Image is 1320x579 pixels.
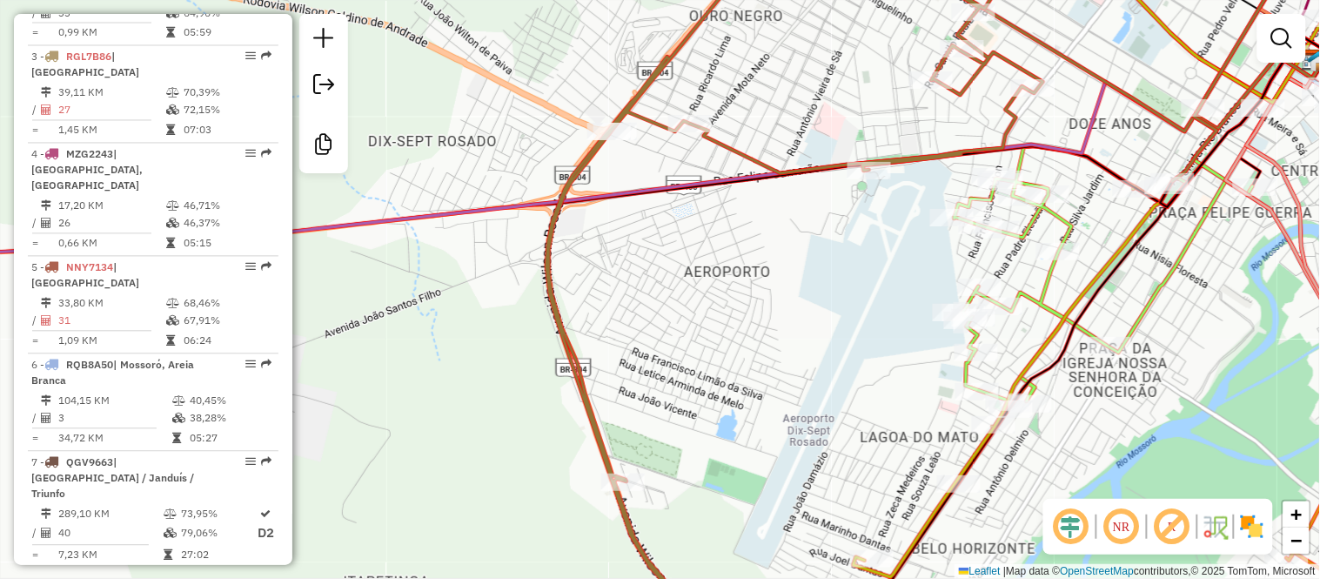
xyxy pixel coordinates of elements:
span: Ocultar NR [1101,506,1142,548]
td: = [31,122,40,139]
td: 72,15% [183,102,271,119]
td: 27:02 [180,547,257,564]
span: | Mossoró, Areia Branca [31,359,194,387]
td: = [31,333,40,350]
i: Tempo total em rota [166,125,175,136]
span: QGV9663 [66,456,113,469]
td: 67,91% [183,313,271,330]
i: Total de Atividades [41,529,51,539]
span: − [1291,529,1303,551]
em: Opções [245,149,256,159]
i: Tempo total em rota [166,28,175,38]
i: % de utilização do peso [172,396,185,407]
td: 1,45 KM [57,122,165,139]
img: Exibir/Ocultar setores [1238,513,1266,541]
i: % de utilização do peso [166,299,179,309]
td: 05:59 [183,24,271,42]
a: Criar modelo [306,127,341,166]
span: 6 - [31,359,194,387]
td: 289,10 KM [57,506,163,523]
td: 07:03 [183,122,271,139]
i: Total de Atividades [41,316,51,327]
span: 3 - [31,50,139,79]
td: 34,72 KM [57,430,171,448]
td: 05:27 [189,430,271,448]
div: Atividade não roteirizada - CENTRAL DE DISTRIBUICAO QUEIROZ LTDA [587,123,631,140]
td: / [31,410,40,428]
i: Rota otimizada [261,509,271,520]
em: Rota exportada [261,51,271,62]
td: 17,20 KM [57,198,165,215]
i: Total de Atividades [41,105,51,116]
td: 05:15 [183,235,271,252]
i: Distância Total [41,201,51,212]
td: 38,28% [189,410,271,428]
td: 79,06% [180,523,257,545]
td: 06:24 [183,333,271,350]
td: 7,23 KM [57,547,163,564]
td: / [31,313,40,330]
td: 1,09 KM [57,333,165,350]
i: Tempo total em rota [166,336,175,347]
td: = [31,235,40,252]
i: Tempo total em rota [166,239,175,249]
i: Tempo total em rota [164,550,172,561]
div: Map data © contributors,© 2025 TomTom, Microsoft [955,564,1320,579]
td: 68,46% [183,295,271,313]
td: / [31,523,40,545]
span: 7 - [31,456,194,501]
a: OpenStreetMap [1061,565,1135,577]
em: Rota exportada [261,360,271,370]
a: Zoom out [1283,528,1310,554]
em: Opções [245,457,256,468]
span: MZG2243 [66,148,113,161]
td: = [31,24,40,42]
span: Exibir rótulo [1151,506,1193,548]
i: % de utilização da cubagem [172,414,185,424]
i: Total de Atividades [41,219,51,229]
td: 27 [57,102,165,119]
span: 5 - [31,261,139,290]
span: RQB8A50 [66,359,113,372]
td: 0,99 KM [57,24,165,42]
i: Distância Total [41,509,51,520]
span: | [GEOGRAPHIC_DATA] / Janduís / Triunfo [31,456,194,501]
a: Exibir filtros [1264,21,1299,56]
i: Tempo total em rota [172,434,181,444]
td: 33,80 KM [57,295,165,313]
span: 4 - [31,148,143,192]
td: 104,15 KM [57,393,171,410]
i: % de utilização da cubagem [166,105,179,116]
i: Total de Atividades [41,414,51,424]
td: 39,11 KM [57,84,165,102]
a: Leaflet [959,565,1001,577]
td: = [31,430,40,448]
p: D2 [258,524,274,544]
em: Rota exportada [261,262,271,273]
i: % de utilização do peso [166,88,179,98]
td: = [31,547,40,564]
span: NNY7134 [66,261,113,274]
span: | [1003,565,1006,577]
td: 73,95% [180,506,257,523]
a: Zoom in [1283,502,1310,528]
span: Ocultar deslocamento [1050,506,1092,548]
em: Opções [245,51,256,62]
td: 0,66 KM [57,235,165,252]
em: Opções [245,360,256,370]
td: / [31,102,40,119]
span: RGL7B86 [66,50,111,64]
td: 3 [57,410,171,428]
span: | [GEOGRAPHIC_DATA], [GEOGRAPHIC_DATA] [31,148,143,192]
i: % de utilização da cubagem [166,316,179,327]
a: Exportar sessão [306,67,341,106]
span: | [GEOGRAPHIC_DATA] [31,261,139,290]
i: % de utilização da cubagem [166,219,179,229]
i: % de utilização da cubagem [164,529,177,539]
i: Distância Total [41,88,51,98]
td: 70,39% [183,84,271,102]
img: Fluxo de ruas [1202,513,1230,541]
span: | [GEOGRAPHIC_DATA] [31,50,139,79]
em: Rota exportada [261,457,271,468]
td: / [31,215,40,232]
